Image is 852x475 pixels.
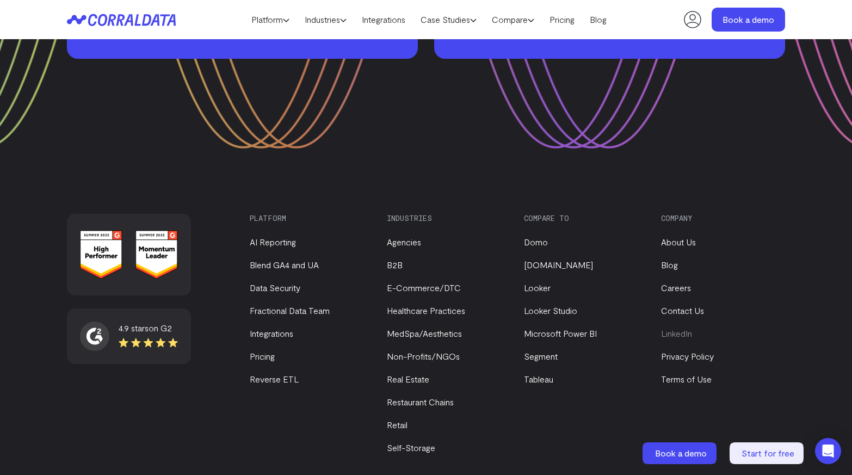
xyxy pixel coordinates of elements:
a: Blend GA4 and UA [250,260,319,270]
a: Data Security [250,282,300,293]
span: Book a demo [655,448,707,458]
span: Start for free [742,448,794,458]
a: Careers [661,282,691,293]
a: Self-Storage [387,442,435,453]
a: Segment [524,351,558,361]
a: Industries [297,11,354,28]
a: Healthcare Practices [387,305,465,316]
a: E-Commerce/DTC [387,282,461,293]
a: MedSpa/Aesthetics [387,328,462,338]
span: on G2 [149,323,172,333]
a: Real Estate [387,374,429,384]
h3: Platform [250,214,368,223]
a: [DOMAIN_NAME] [524,260,593,270]
a: Agencies [387,237,421,247]
div: Open Intercom Messenger [815,438,841,464]
a: Restaurant Chains [387,397,454,407]
a: Book a demo [643,442,719,464]
a: LinkedIn [661,328,692,338]
a: Retail [387,420,408,430]
a: Compare [484,11,542,28]
a: Book a demo [712,8,785,32]
div: 4.9 stars [119,322,178,335]
h3: Compare to [524,214,643,223]
a: Fractional Data Team [250,305,330,316]
a: Looker [524,282,551,293]
a: Tableau [524,374,553,384]
a: Domo [524,237,548,247]
a: Terms of Use [661,374,712,384]
a: 4.9 starson G2 [80,322,178,351]
a: Reverse ETL [250,374,299,384]
a: AI Reporting [250,237,296,247]
h3: Industries [387,214,505,223]
a: Blog [661,260,678,270]
a: Microsoft Power BI [524,328,597,338]
a: Integrations [354,11,413,28]
a: Contact Us [661,305,704,316]
a: Pricing [250,351,275,361]
a: Integrations [250,328,293,338]
a: Case Studies [413,11,484,28]
a: B2B [387,260,403,270]
a: Pricing [542,11,582,28]
a: Start for free [730,442,806,464]
a: Privacy Policy [661,351,714,361]
a: Non-Profits/NGOs [387,351,460,361]
a: Platform [244,11,297,28]
a: Blog [582,11,614,28]
a: Looker Studio [524,305,577,316]
h3: Company [661,214,780,223]
a: About Us [661,237,696,247]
